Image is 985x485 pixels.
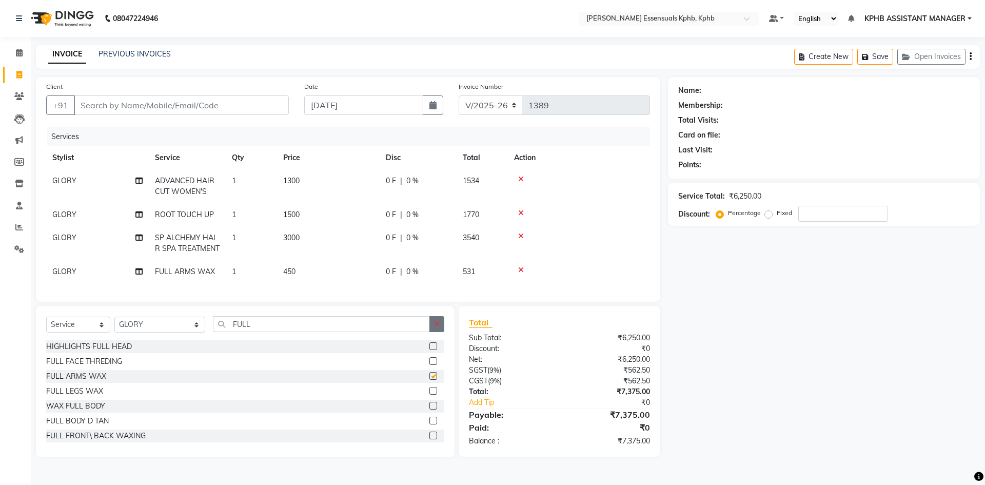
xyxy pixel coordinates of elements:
[149,146,226,169] th: Service
[155,210,214,219] span: ROOT TOUCH UP
[559,365,657,376] div: ₹562.50
[113,4,158,33] b: 08047224946
[463,267,475,276] span: 531
[559,386,657,397] div: ₹7,375.00
[559,409,657,421] div: ₹7,375.00
[576,397,657,408] div: ₹0
[232,210,236,219] span: 1
[461,354,559,365] div: Net:
[461,343,559,354] div: Discount:
[461,421,559,434] div: Paid:
[46,146,149,169] th: Stylist
[457,146,508,169] th: Total
[74,95,289,115] input: Search by Name/Mobile/Email/Code
[461,333,559,343] div: Sub Total:
[400,209,402,220] span: |
[213,316,430,332] input: Search or Scan
[559,354,657,365] div: ₹6,250.00
[52,233,76,242] span: GLORY
[26,4,96,33] img: logo
[794,49,853,65] button: Create New
[559,376,657,386] div: ₹562.50
[728,208,761,218] label: Percentage
[459,82,503,91] label: Invoice Number
[52,210,76,219] span: GLORY
[400,232,402,243] span: |
[678,191,725,202] div: Service Total:
[678,100,723,111] div: Membership:
[52,176,76,185] span: GLORY
[226,146,277,169] th: Qty
[386,266,396,277] span: 0 F
[277,146,380,169] th: Price
[678,130,720,141] div: Card on file:
[864,13,966,24] span: KPHB ASSISTANT MANAGER
[155,267,215,276] span: FULL ARMS WAX
[46,356,122,367] div: FULL FACE THREDING
[400,266,402,277] span: |
[406,266,419,277] span: 0 %
[46,371,106,382] div: FULL ARMS WAX
[380,146,457,169] th: Disc
[232,233,236,242] span: 1
[304,82,318,91] label: Date
[490,377,500,385] span: 9%
[678,85,701,96] div: Name:
[777,208,792,218] label: Fixed
[461,409,559,421] div: Payable:
[461,376,559,386] div: ( )
[678,209,710,220] div: Discount:
[155,233,220,253] span: SP ALCHEMY HAIR SPA TREATMENT
[46,416,109,426] div: FULL BODY D TAN
[283,176,300,185] span: 1300
[155,176,214,196] span: ADVANCED HAIR CUT WOMEN'S
[386,209,396,220] span: 0 F
[469,376,488,385] span: CGST
[48,45,86,64] a: INVOICE
[461,365,559,376] div: ( )
[678,145,713,156] div: Last Visit:
[463,210,479,219] span: 1770
[406,232,419,243] span: 0 %
[897,49,966,65] button: Open Invoices
[386,232,396,243] span: 0 F
[729,191,761,202] div: ₹6,250.00
[283,233,300,242] span: 3000
[46,341,132,352] div: HIGHLIGHTS FULL HEAD
[283,210,300,219] span: 1500
[47,127,658,146] div: Services
[461,386,559,397] div: Total:
[52,267,76,276] span: GLORY
[46,431,146,441] div: FULL FRONT\ BACK WAXING
[559,343,657,354] div: ₹0
[232,176,236,185] span: 1
[678,160,701,170] div: Points:
[46,82,63,91] label: Client
[406,209,419,220] span: 0 %
[559,421,657,434] div: ₹0
[400,176,402,186] span: |
[461,397,576,408] a: Add Tip
[98,49,171,59] a: PREVIOUS INVOICES
[46,401,105,412] div: WAX FULL BODY
[559,436,657,447] div: ₹7,375.00
[469,365,487,375] span: SGST
[46,95,75,115] button: +91
[386,176,396,186] span: 0 F
[463,176,479,185] span: 1534
[232,267,236,276] span: 1
[678,115,719,126] div: Total Visits:
[463,233,479,242] span: 3540
[283,267,295,276] span: 450
[46,386,103,397] div: FULL LEGS WAX
[508,146,650,169] th: Action
[489,366,499,374] span: 9%
[461,436,559,447] div: Balance :
[469,317,493,328] span: Total
[857,49,893,65] button: Save
[406,176,419,186] span: 0 %
[559,333,657,343] div: ₹6,250.00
